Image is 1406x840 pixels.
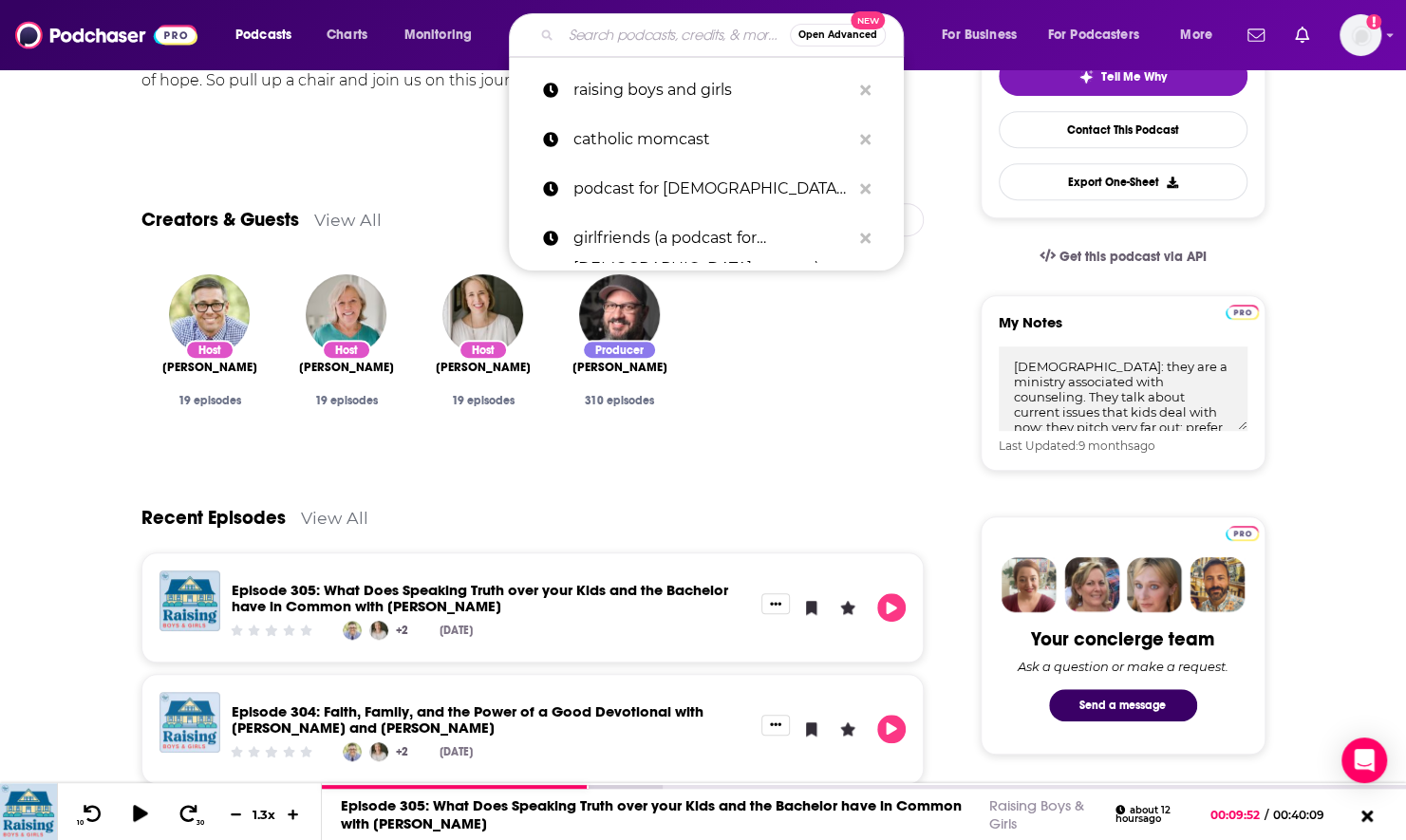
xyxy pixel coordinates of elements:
a: Recent Episodes [141,506,286,530]
img: Podchaser Pro [1226,305,1259,320]
div: Producer [582,340,657,360]
button: Export One-Sheet [999,163,1247,200]
button: Bookmark Episode [797,593,826,622]
a: Show notifications dropdown [1240,19,1272,51]
a: Episode 304: Faith, Family, and the Power of a Good Devotional with Melanie and Caroline Shankle [232,702,703,737]
span: 10 [77,819,84,827]
img: Podchaser - Follow, Share and Rate Podcasts [15,17,197,53]
a: Sissy Goff [436,360,531,375]
img: Episode 305: What Does Speaking Truth over your Kids and the Bachelor have in Common with Madi Pr... [159,570,220,631]
a: David Thomas [162,360,257,375]
span: More [1180,22,1212,48]
p: girlfriends (a podcast for catholic women) [573,214,851,263]
img: Episode 304: Faith, Family, and the Power of a Good Devotional with Melanie and Caroline Shankle [159,692,220,753]
div: Open Intercom Messenger [1341,737,1387,783]
div: Ask a question or make a request. [1018,659,1228,674]
img: Sissy Goff [369,621,388,640]
button: open menu [1036,20,1167,50]
img: Sydney Profile [1002,557,1057,612]
a: Creators & Guests [141,208,299,232]
img: User Profile [1340,14,1381,56]
img: tell me why sparkle [1078,69,1094,84]
img: David Thomas [343,742,362,761]
a: Show notifications dropdown [1287,19,1317,51]
div: [DATE] [440,624,473,637]
a: raising boys and girls [509,65,904,115]
a: Marcus dePaula [572,360,667,375]
div: Search podcasts, credits, & more... [527,13,922,57]
div: Your concierge team [1031,627,1214,651]
button: open menu [1167,20,1236,50]
button: Show More Button [761,593,790,614]
div: 310 episodes [567,394,673,407]
button: Show More Button [761,715,790,736]
div: Host [322,340,371,360]
a: Charts [314,20,379,50]
a: girlfriends (a podcast for [DEMOGRAPHIC_DATA] women) [509,214,904,263]
a: Melissa Trevathan [299,360,394,375]
span: / [1265,808,1268,822]
div: Community Rating: 0 out of 5 [228,744,314,758]
span: For Podcasters [1048,22,1139,48]
img: David Thomas [343,621,362,640]
button: open menu [222,20,316,50]
span: Logged in as nwierenga [1340,14,1381,56]
button: Leave a Rating [834,715,862,743]
span: [PERSON_NAME] [299,360,394,375]
img: Jules Profile [1127,557,1182,612]
span: 00:40:09 [1268,808,1343,822]
span: [PERSON_NAME] [572,360,667,375]
a: Raising Boys & Girls [989,796,1084,832]
div: 19 episodes [157,394,263,407]
div: about 12 hours ago [1115,805,1201,825]
button: Open AdvancedNew [790,24,886,47]
button: open menu [391,20,497,50]
img: Melissa Trevathan [306,274,386,355]
span: 9 months [1078,439,1134,453]
a: Get this podcast via API [1024,233,1222,280]
label: My Notes [999,313,1247,346]
a: Episode 305: What Does Speaking Truth over your Kids and the Bachelor have in Common with Madi Pr... [232,581,728,615]
a: Episode 305: What Does Speaking Truth over your Kids and the Bachelor have in Common with [PERSON... [341,796,961,832]
div: Host [185,340,234,360]
a: catholic momcast [509,115,904,164]
span: Podcasts [235,22,291,48]
div: [DATE] [440,745,473,758]
span: For Business [942,22,1017,48]
div: Community Rating: 0 out of 5 [228,624,314,638]
div: Host [459,340,508,360]
textarea: [DEMOGRAPHIC_DATA]: they are a ministry associated with counseling. They talk about current issue... [999,346,1247,431]
button: 30 [172,803,208,827]
button: Play [877,715,906,743]
img: Marcus dePaula [579,274,660,355]
span: [PERSON_NAME] [162,360,257,375]
p: podcast for catholic women [573,164,851,214]
span: 30 [197,819,204,827]
span: New [851,11,885,29]
a: Pro website [1226,523,1259,541]
div: 1.3 x [249,807,281,822]
button: Show profile menu [1340,14,1381,56]
a: Contact This Podcast [999,111,1247,148]
div: 19 episodes [430,394,536,407]
a: +2 [392,621,411,640]
span: Get this podcast via API [1059,249,1206,265]
a: David Thomas [169,274,250,355]
img: Sissy Goff [442,274,523,355]
svg: Add a profile image [1366,14,1381,29]
a: View All [314,210,382,230]
img: Sissy Goff [369,742,388,761]
button: Play [877,593,906,622]
span: [PERSON_NAME] [436,360,531,375]
a: +2 [392,742,411,761]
